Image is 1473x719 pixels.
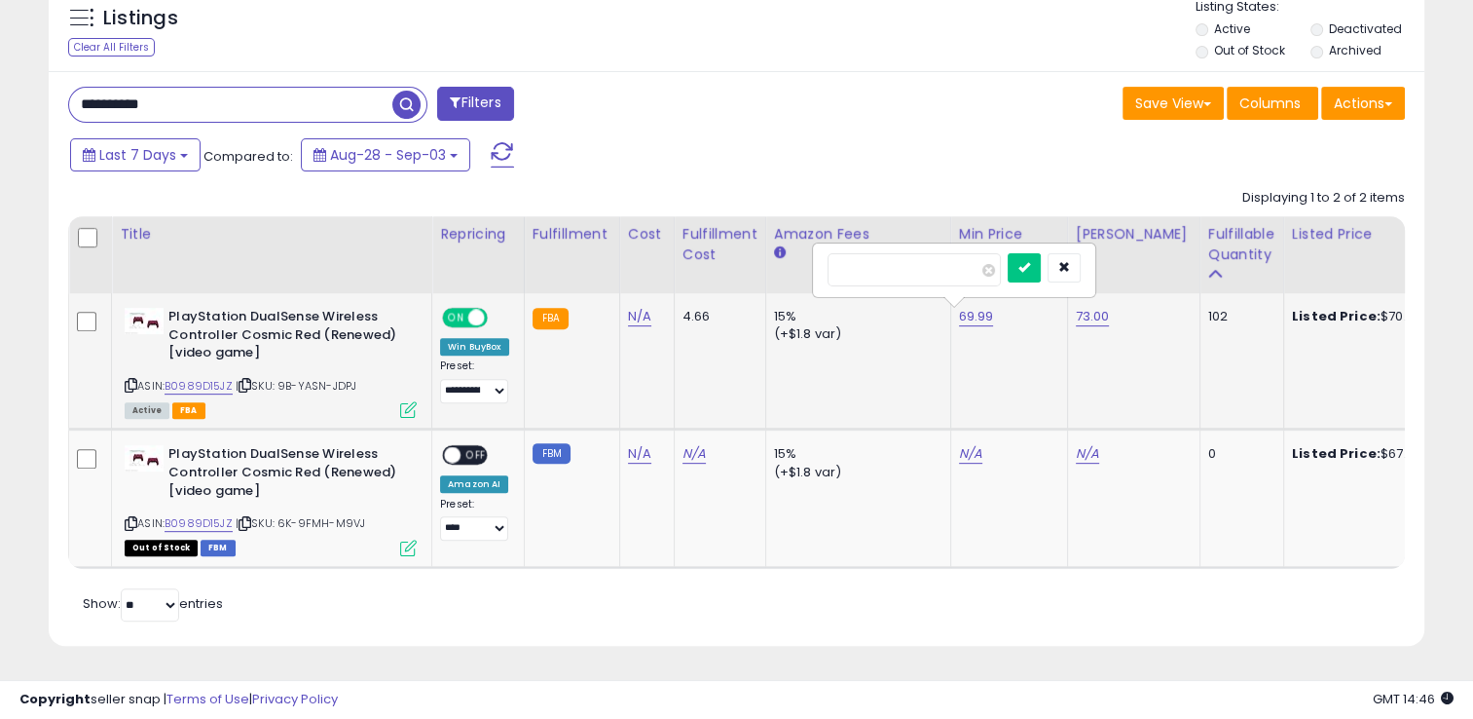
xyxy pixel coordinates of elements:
label: Active [1214,20,1250,37]
span: OFF [460,447,492,464]
button: Last 7 Days [70,138,201,171]
span: Columns [1239,94,1301,113]
div: Fulfillment Cost [682,224,757,265]
b: PlayStation DualSense Wireless Controller Cosmic Red (Renewed) [video game] [168,445,405,505]
div: Listed Price [1292,224,1460,245]
label: Archived [1329,42,1381,58]
a: N/A [628,444,651,464]
b: Listed Price: [1292,444,1381,463]
div: Title [120,224,423,245]
span: Last 7 Days [99,145,176,165]
img: 31w9fcAcMNL._SL40_.jpg [125,308,164,334]
a: N/A [628,307,651,326]
button: Actions [1321,87,1405,120]
div: ASIN: [125,445,417,553]
button: Aug-28 - Sep-03 [301,138,470,171]
div: ASIN: [125,308,417,416]
span: All listings currently available for purchase on Amazon [125,402,169,419]
span: ON [444,310,468,326]
span: FBA [172,402,205,419]
label: Deactivated [1329,20,1402,37]
div: Min Price [959,224,1059,245]
b: PlayStation DualSense Wireless Controller Cosmic Red (Renewed) [video game] [168,308,405,367]
span: Aug-28 - Sep-03 [330,145,446,165]
button: Columns [1227,87,1318,120]
a: B0989D15JZ [165,378,233,395]
div: Win BuyBox [440,338,509,356]
div: 4.66 [682,308,751,325]
span: All listings that are currently out of stock and unavailable for purchase on Amazon [125,540,198,556]
div: Displaying 1 to 2 of 2 items [1242,189,1405,208]
span: 2025-09-11 14:46 GMT [1373,690,1454,708]
span: | SKU: 9B-YASN-JDPJ [236,378,356,394]
small: Amazon Fees. [774,245,786,262]
strong: Copyright [19,690,91,708]
span: Show: entries [83,594,223,613]
div: Cost [628,224,666,245]
a: 69.99 [959,307,994,326]
a: N/A [959,444,982,464]
div: 15% [774,308,936,325]
div: Amazon AI [440,475,508,493]
div: Preset: [440,498,509,542]
small: FBM [533,443,571,464]
div: [PERSON_NAME] [1076,224,1192,245]
b: Listed Price: [1292,307,1381,325]
div: Repricing [440,224,516,245]
div: 0 [1208,445,1269,463]
a: Privacy Policy [252,690,338,708]
a: Terms of Use [166,690,249,708]
div: seller snap | | [19,691,338,709]
span: OFF [485,310,516,326]
small: FBA [533,308,569,329]
div: (+$1.8 var) [774,325,936,343]
a: N/A [682,444,706,464]
div: Fulfillment [533,224,611,245]
div: Clear All Filters [68,38,155,57]
a: 73.00 [1076,307,1110,326]
button: Save View [1123,87,1224,120]
div: Fulfillable Quantity [1208,224,1275,265]
span: FBM [201,540,236,556]
label: Out of Stock [1214,42,1285,58]
div: $67.99 [1292,445,1454,463]
img: 31w9fcAcMNL._SL40_.jpg [125,445,164,472]
div: Amazon Fees [774,224,942,245]
span: | SKU: 6K-9FMH-M9VJ [236,515,365,531]
h5: Listings [103,5,178,32]
div: 102 [1208,308,1269,325]
div: (+$1.8 var) [774,464,936,481]
div: $70.42 [1292,308,1454,325]
a: B0989D15JZ [165,515,233,532]
a: N/A [1076,444,1099,464]
div: Preset: [440,359,509,403]
div: 15% [774,445,936,463]
button: Filters [437,87,513,121]
span: Compared to: [203,147,293,166]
